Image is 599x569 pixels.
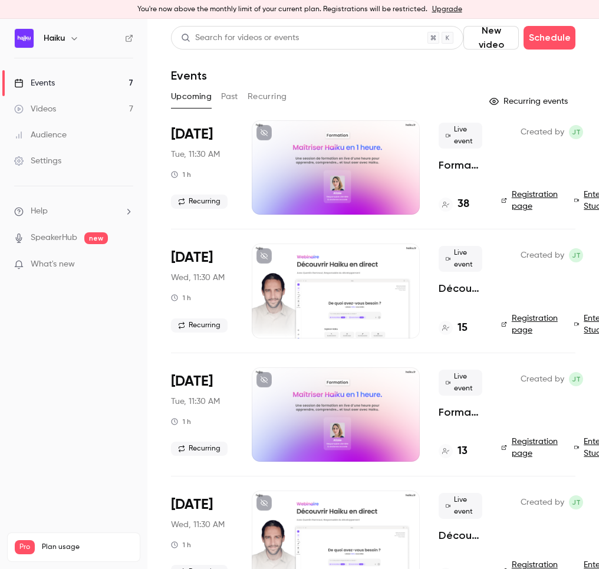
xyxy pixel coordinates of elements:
a: Registration page [501,436,560,459]
span: [DATE] [171,248,213,267]
button: New video [463,26,519,50]
a: Formation - Maîtriser Haiku en 1 heure [439,405,482,419]
span: What's new [31,258,75,271]
span: jT [572,372,581,386]
a: Registration page [501,189,560,212]
div: 1 h [171,170,191,179]
h1: Events [171,68,207,83]
div: 1 h [171,293,191,302]
span: [DATE] [171,495,213,514]
div: Sep 16 Tue, 11:30 AM (Europe/Paris) [171,120,233,215]
button: Recurring events [484,92,575,111]
span: jT [572,125,581,139]
span: Live event [439,123,482,149]
span: jT [572,495,581,509]
span: Created by [521,372,564,386]
span: Created by [521,125,564,139]
span: Live event [439,370,482,396]
div: Audience [14,129,67,141]
img: Haiku [15,29,34,48]
a: Découvrir Haiku en direct [439,281,482,295]
span: jT [572,248,581,262]
span: Plan usage [42,542,133,552]
h4: 13 [458,443,468,459]
span: Created by [521,495,564,509]
div: Sep 23 Tue, 11:30 AM (Europe/Paris) [171,367,233,462]
span: jean Touzet [569,248,583,262]
span: Wed, 11:30 AM [171,519,225,531]
a: 13 [439,443,468,459]
span: Recurring [171,442,228,456]
button: Past [221,87,238,106]
a: Formation - Maîtriser Haiku en 1 heure [439,158,482,172]
div: 1 h [171,417,191,426]
button: Upcoming [171,87,212,106]
a: Registration page [501,313,560,336]
span: Help [31,205,48,218]
button: Recurring [248,87,287,106]
span: Tue, 11:30 AM [171,149,220,160]
span: Recurring [171,195,228,209]
span: [DATE] [171,372,213,391]
span: [DATE] [171,125,213,144]
a: Découvrir Haiku en direct [439,528,482,542]
h4: 15 [458,320,468,336]
span: jean Touzet [569,372,583,386]
a: 15 [439,320,468,336]
span: Tue, 11:30 AM [171,396,220,407]
div: Settings [14,155,61,167]
span: jean Touzet [569,125,583,139]
a: Upgrade [432,5,462,14]
a: 38 [439,196,469,212]
div: Videos [14,103,56,115]
span: jean Touzet [569,495,583,509]
div: Events [14,77,55,89]
li: help-dropdown-opener [14,205,133,218]
span: Recurring [171,318,228,333]
h4: 38 [458,196,469,212]
span: Created by [521,248,564,262]
h6: Haiku [44,32,65,44]
div: Search for videos or events [181,32,299,44]
button: Schedule [524,26,575,50]
a: SpeakerHub [31,232,77,244]
span: Wed, 11:30 AM [171,272,225,284]
span: Live event [439,493,482,519]
span: Live event [439,246,482,272]
div: Sep 17 Wed, 11:30 AM (Europe/Paris) [171,244,233,338]
span: new [84,232,108,244]
div: 1 h [171,540,191,550]
span: Pro [15,540,35,554]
